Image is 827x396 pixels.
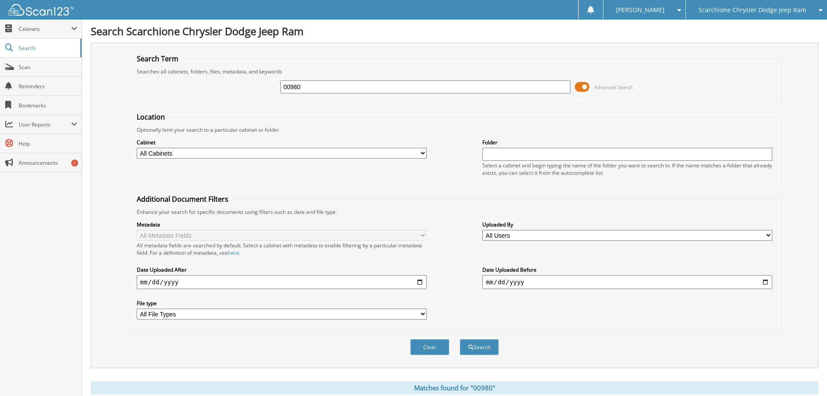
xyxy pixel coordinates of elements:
a: here [228,249,239,256]
span: Advanced Search [594,84,633,90]
label: Date Uploaded Before [482,266,772,273]
span: Search [19,44,76,52]
span: Scarchione Chrysler Dodge Jeep Ram [699,7,806,13]
div: Select a cabinet and begin typing the name of the folder you want to search in. If the name match... [482,162,772,176]
h1: Search Scarchione Chrysler Dodge Jeep Ram [91,24,818,38]
span: User Reports [19,121,71,128]
span: Cabinets [19,25,71,33]
label: Uploaded By [482,221,772,228]
label: Folder [482,139,772,146]
span: Help [19,140,77,147]
span: Scan [19,63,77,71]
label: File type [137,299,427,307]
div: All metadata fields are searched by default. Select a cabinet with metadata to enable filtering b... [137,242,427,256]
input: end [482,275,772,289]
label: Metadata [137,221,427,228]
span: Announcements [19,159,77,166]
button: Search [460,339,499,355]
div: Optionally limit your search to a particular cabinet or folder [132,126,777,133]
div: Enhance your search for specific documents using filters such as date and file type. [132,208,777,216]
div: Matches found for "00980" [91,381,818,394]
legend: Search Term [132,54,183,63]
div: Searches all cabinets, folders, files, metadata, and keywords [132,68,777,75]
span: [PERSON_NAME] [616,7,665,13]
div: 1 [71,160,78,166]
legend: Location [132,112,169,122]
label: Date Uploaded After [137,266,427,273]
img: scan123-logo-white.svg [9,4,74,16]
input: start [137,275,427,289]
legend: Additional Document Filters [132,194,233,204]
label: Cabinet [137,139,427,146]
span: Bookmarks [19,102,77,109]
span: Reminders [19,83,77,90]
button: Clear [410,339,449,355]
